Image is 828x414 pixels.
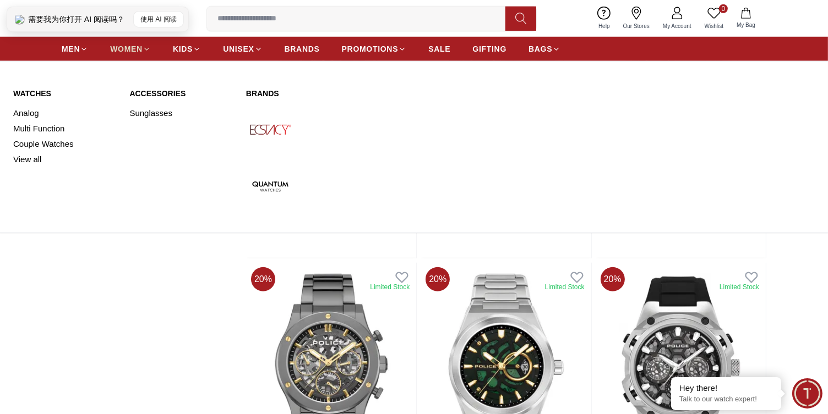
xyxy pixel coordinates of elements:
a: KIDS [173,39,201,59]
div: Limited Stock [370,283,410,291]
a: Sunglasses [129,106,232,121]
a: View all [13,152,116,167]
img: Ecstacy [246,106,295,154]
span: 20 % [601,267,625,291]
a: BAGS [529,39,560,59]
span: UNISEX [223,43,254,54]
span: Help [594,22,614,30]
img: Quantum [246,163,295,211]
span: Our Stores [619,22,654,30]
div: Chat Widget [792,378,822,409]
a: BRANDS [285,39,320,59]
a: MEN [62,39,88,59]
button: My Bag [730,5,762,31]
span: SALE [428,43,450,54]
img: Kenneth Scott [360,106,408,154]
a: SALE [428,39,450,59]
a: Our Stores [617,4,656,32]
a: 0Wishlist [698,4,730,32]
span: WOMEN [110,43,143,54]
a: GIFTING [472,39,506,59]
a: Brands [246,88,466,99]
a: PROMOTIONS [342,39,407,59]
span: Wishlist [700,22,728,30]
p: Talk to our watch expert! [679,395,773,404]
div: Limited Stock [545,283,585,291]
a: Couple Watches [13,136,116,152]
span: GIFTING [472,43,506,54]
span: BAGS [529,43,552,54]
div: Limited Stock [720,283,759,291]
a: UNISEX [223,39,262,59]
span: 20 % [251,267,275,291]
span: 20 % [426,267,450,291]
img: Lee Cooper [303,106,352,154]
a: Multi Function [13,121,116,136]
span: PROMOTIONS [342,43,399,54]
a: Watches [13,88,116,99]
div: Hey there! [679,383,773,394]
span: MEN [62,43,80,54]
img: Tornado [417,106,466,154]
a: WOMEN [110,39,151,59]
span: BRANDS [285,43,320,54]
span: My Bag [732,21,760,29]
span: 0 [719,4,728,13]
a: Accessories [129,88,232,99]
span: My Account [658,22,696,30]
span: KIDS [173,43,193,54]
a: Analog [13,106,116,121]
a: Help [592,4,617,32]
